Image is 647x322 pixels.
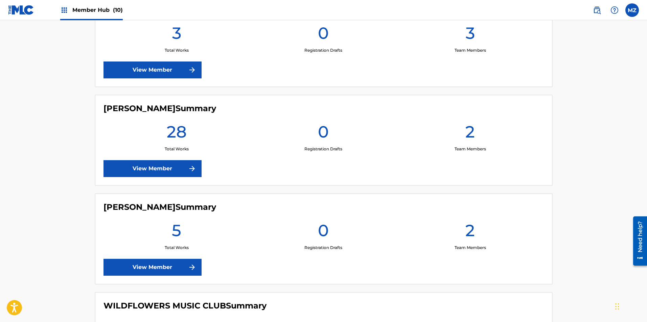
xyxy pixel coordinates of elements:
[103,103,216,114] h4: Seth Blake
[625,3,639,17] div: User Menu
[455,146,486,152] p: Team Members
[318,122,329,146] h1: 0
[72,6,123,14] span: Member Hub
[165,47,189,53] p: Total Works
[188,263,196,271] img: f7272a7cc735f4ea7f67.svg
[172,23,181,47] h1: 3
[172,220,181,245] h1: 5
[8,5,34,15] img: MLC Logo
[615,296,619,317] div: Drag
[165,146,189,152] p: Total Works
[103,301,267,311] h4: WILDFLOWERS MUSIC CLUB
[304,245,342,251] p: Registration Drafts
[610,6,619,14] img: help
[466,23,475,47] h1: 3
[318,23,329,47] h1: 0
[455,245,486,251] p: Team Members
[465,220,475,245] h1: 2
[103,259,202,276] a: View Member
[590,3,604,17] a: Public Search
[628,214,647,268] iframe: Resource Center
[613,290,647,322] iframe: Chat Widget
[304,47,342,53] p: Registration Drafts
[593,6,601,14] img: search
[304,146,342,152] p: Registration Drafts
[188,66,196,74] img: f7272a7cc735f4ea7f67.svg
[465,122,475,146] h1: 2
[455,47,486,53] p: Team Members
[103,160,202,177] a: View Member
[318,220,329,245] h1: 0
[103,202,216,212] h4: Stephen Kluesener
[608,3,621,17] div: Help
[60,6,68,14] img: Top Rightsholders
[165,245,189,251] p: Total Works
[167,122,187,146] h1: 28
[113,7,123,13] span: (10)
[103,61,202,78] a: View Member
[188,165,196,173] img: f7272a7cc735f4ea7f67.svg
